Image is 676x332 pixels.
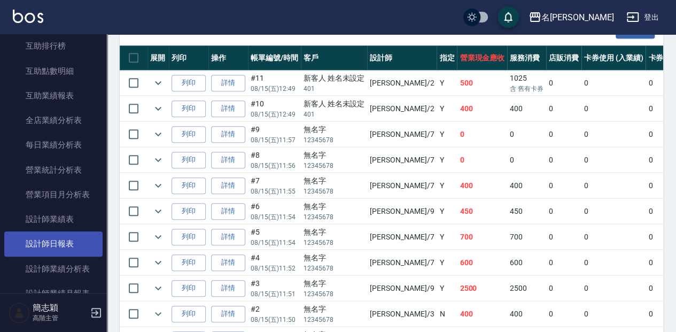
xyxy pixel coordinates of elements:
td: Y [437,276,457,301]
p: 08/15 (五) 11:54 [251,212,298,222]
button: 列印 [172,101,206,117]
th: 帳單編號/時間 [248,45,301,71]
td: Y [437,173,457,198]
td: N [437,302,457,327]
td: #4 [248,250,301,275]
td: 0 [546,96,581,121]
button: 列印 [172,177,206,194]
a: 每日業績分析表 [4,133,103,157]
p: 08/15 (五) 11:52 [251,264,298,273]
th: 服務消費 [507,45,546,71]
a: 營業項目月分析表 [4,182,103,207]
p: 12345678 [304,212,365,222]
p: 401 [304,84,365,94]
td: 0 [581,276,646,301]
td: [PERSON_NAME] /7 [367,122,437,147]
td: Y [437,250,457,275]
button: 名[PERSON_NAME] [524,6,618,28]
td: 600 [457,250,507,275]
td: 0 [581,148,646,173]
img: Logo [13,10,43,23]
td: 0 [581,302,646,327]
td: #9 [248,122,301,147]
div: 無名字 [304,175,365,187]
div: 無名字 [304,124,365,135]
button: 列印 [172,75,206,91]
td: 0 [546,71,581,96]
td: [PERSON_NAME] /9 [367,199,437,224]
td: Y [437,225,457,250]
p: 12345678 [304,289,365,299]
a: 設計師業績分析表 [4,257,103,281]
button: 列印 [172,203,206,220]
td: 600 [507,250,546,275]
button: 列印 [172,229,206,245]
a: 設計師日報表 [4,231,103,256]
a: 詳情 [211,177,245,194]
th: 營業現金應收 [457,45,507,71]
a: 詳情 [211,126,245,143]
a: 互助排行榜 [4,34,103,58]
td: 0 [581,250,646,275]
td: #10 [248,96,301,121]
td: 450 [507,199,546,224]
button: 列印 [172,306,206,322]
div: 新客人 姓名未設定 [304,98,365,110]
td: 450 [457,199,507,224]
td: 400 [507,96,546,121]
td: 0 [581,199,646,224]
a: 詳情 [211,306,245,322]
td: Y [437,71,457,96]
td: #3 [248,276,301,301]
h5: 簡志穎 [33,303,87,313]
td: Y [437,122,457,147]
td: 2500 [507,276,546,301]
td: #6 [248,199,301,224]
td: #2 [248,302,301,327]
p: 12345678 [304,238,365,248]
td: 1025 [507,71,546,96]
td: 0 [581,96,646,121]
p: 08/15 (五) 11:57 [251,135,298,145]
a: 詳情 [211,152,245,168]
td: Y [437,96,457,121]
button: 列印 [172,254,206,271]
td: [PERSON_NAME] /9 [367,276,437,301]
td: 0 [546,225,581,250]
td: 0 [581,122,646,147]
a: 設計師業績月報表 [4,281,103,306]
button: 列印 [172,152,206,168]
td: #8 [248,148,301,173]
td: 2500 [457,276,507,301]
button: expand row [150,203,166,219]
button: save [498,6,519,28]
td: 0 [546,173,581,198]
p: 08/15 (五) 11:55 [251,187,298,196]
th: 指定 [437,45,457,71]
a: 詳情 [211,280,245,297]
button: expand row [150,280,166,296]
p: 08/15 (五) 11:54 [251,238,298,248]
td: 0 [581,173,646,198]
th: 操作 [208,45,248,71]
img: Person [9,302,30,323]
td: [PERSON_NAME] /7 [367,173,437,198]
td: 0 [581,225,646,250]
td: 400 [457,96,507,121]
th: 店販消費 [546,45,581,71]
td: 400 [507,302,546,327]
button: 列印 [172,126,206,143]
div: 無名字 [304,252,365,264]
p: 08/15 (五) 12:49 [251,110,298,119]
a: 營業統計分析表 [4,158,103,182]
th: 展開 [147,45,169,71]
td: 400 [507,173,546,198]
p: 08/15 (五) 11:51 [251,289,298,299]
button: expand row [150,126,166,142]
td: [PERSON_NAME] /2 [367,96,437,121]
button: 登出 [622,7,663,27]
td: 0 [546,276,581,301]
td: #11 [248,71,301,96]
a: 報表匯出 [616,25,655,35]
p: 08/15 (五) 11:56 [251,161,298,171]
